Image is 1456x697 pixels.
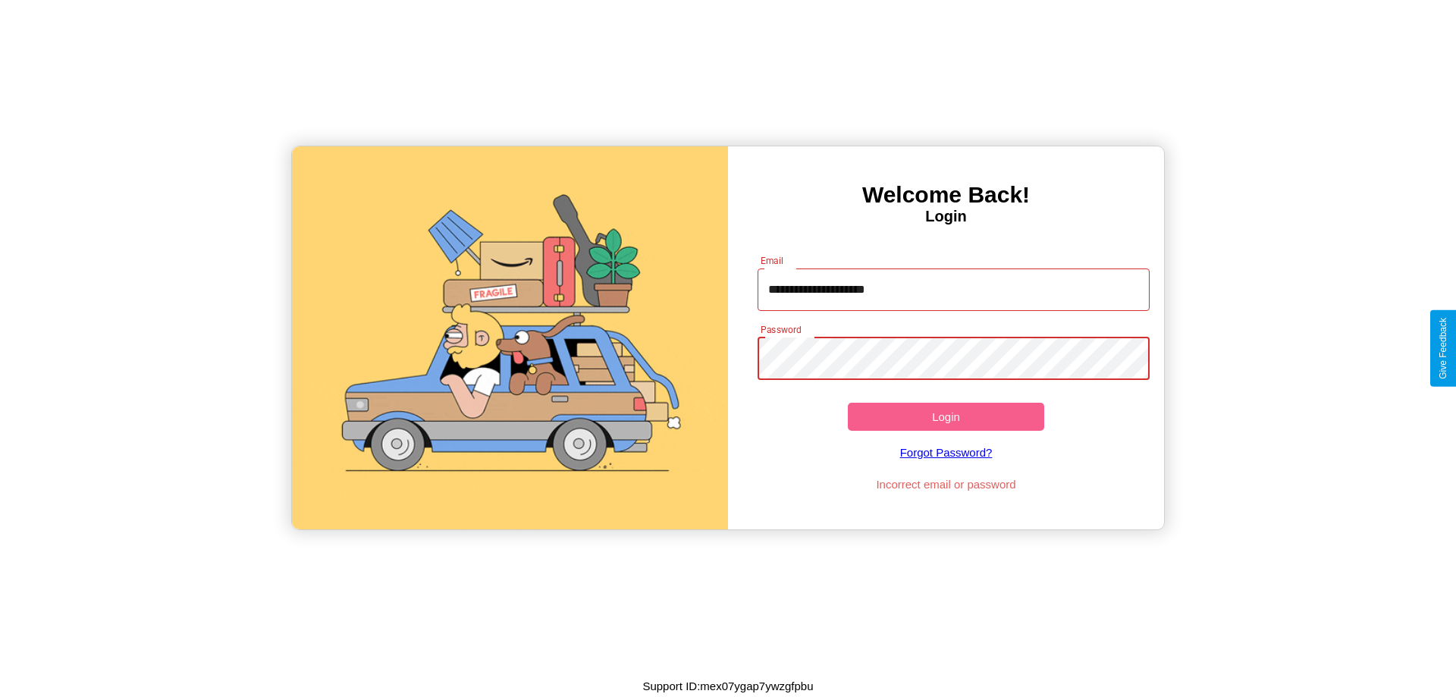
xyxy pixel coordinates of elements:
label: Email [761,254,784,267]
p: Incorrect email or password [750,474,1143,494]
h4: Login [728,208,1164,225]
a: Forgot Password? [750,431,1143,474]
button: Login [848,403,1044,431]
p: Support ID: mex07ygap7ywzgfpbu [642,676,813,696]
div: Give Feedback [1438,318,1448,379]
label: Password [761,323,801,336]
img: gif [292,146,728,529]
h3: Welcome Back! [728,182,1164,208]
